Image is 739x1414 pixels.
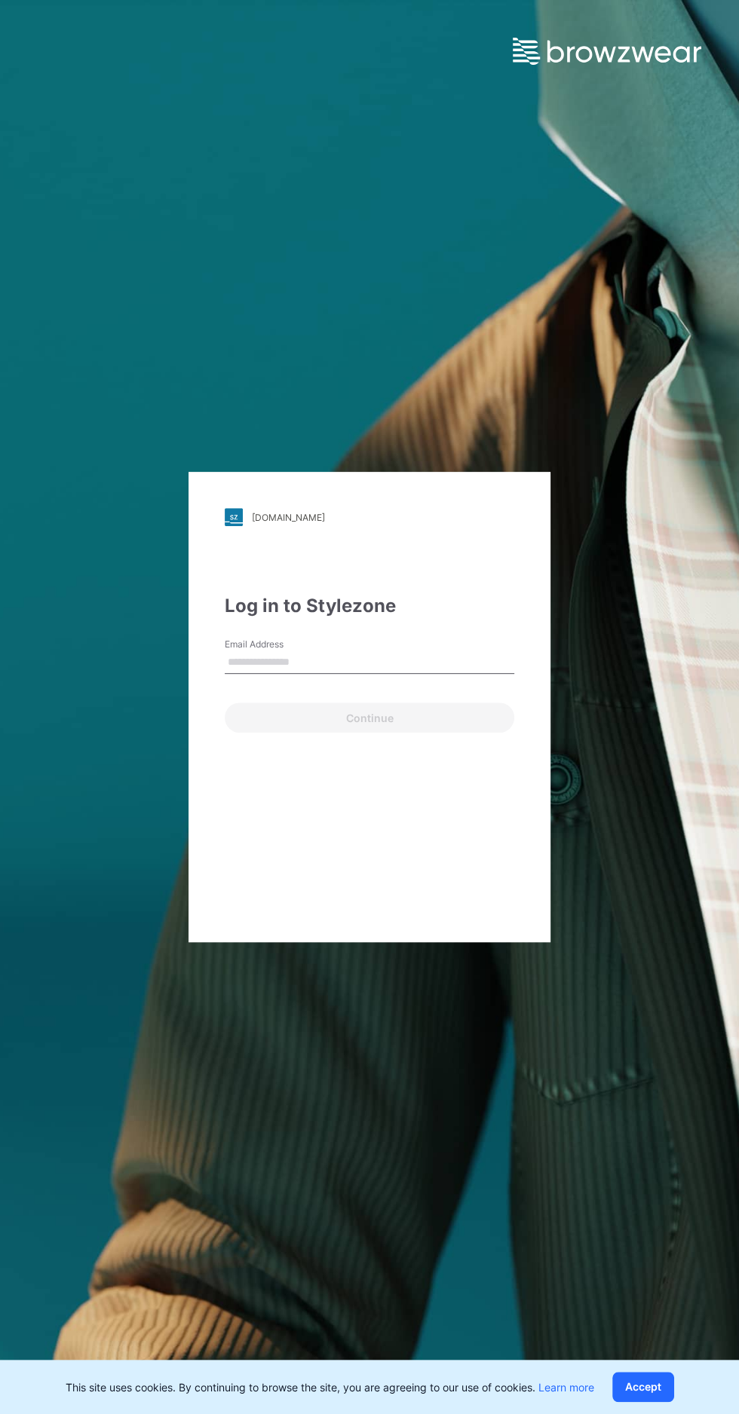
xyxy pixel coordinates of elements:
[225,638,330,651] label: Email Address
[225,508,243,526] img: stylezone-logo.562084cfcfab977791bfbf7441f1a819.svg
[513,38,701,65] img: browzwear-logo.e42bd6dac1945053ebaf764b6aa21510.svg
[252,512,325,523] div: [DOMAIN_NAME]
[225,592,514,620] div: Log in to Stylezone
[225,508,514,526] a: [DOMAIN_NAME]
[612,1372,674,1402] button: Accept
[66,1379,594,1395] p: This site uses cookies. By continuing to browse the site, you are agreeing to our use of cookies.
[538,1381,594,1394] a: Learn more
